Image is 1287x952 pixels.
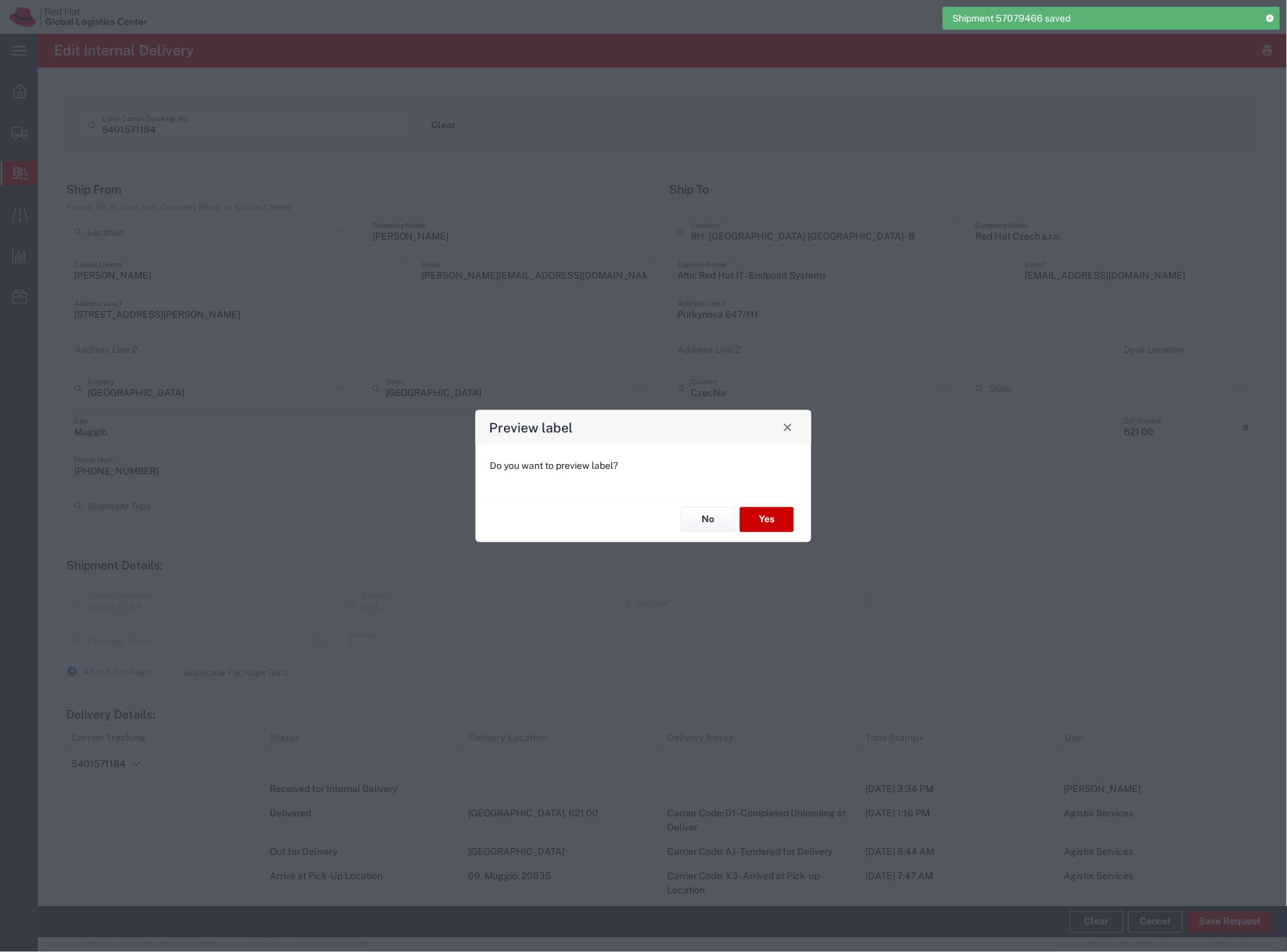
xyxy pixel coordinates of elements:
button: Yes [740,507,794,532]
h4: Preview label [490,418,573,437]
span: Shipment 57079466 saved [953,11,1071,26]
button: No [681,507,735,532]
button: Close [778,418,797,437]
p: Do you want to preview label? [490,459,797,473]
